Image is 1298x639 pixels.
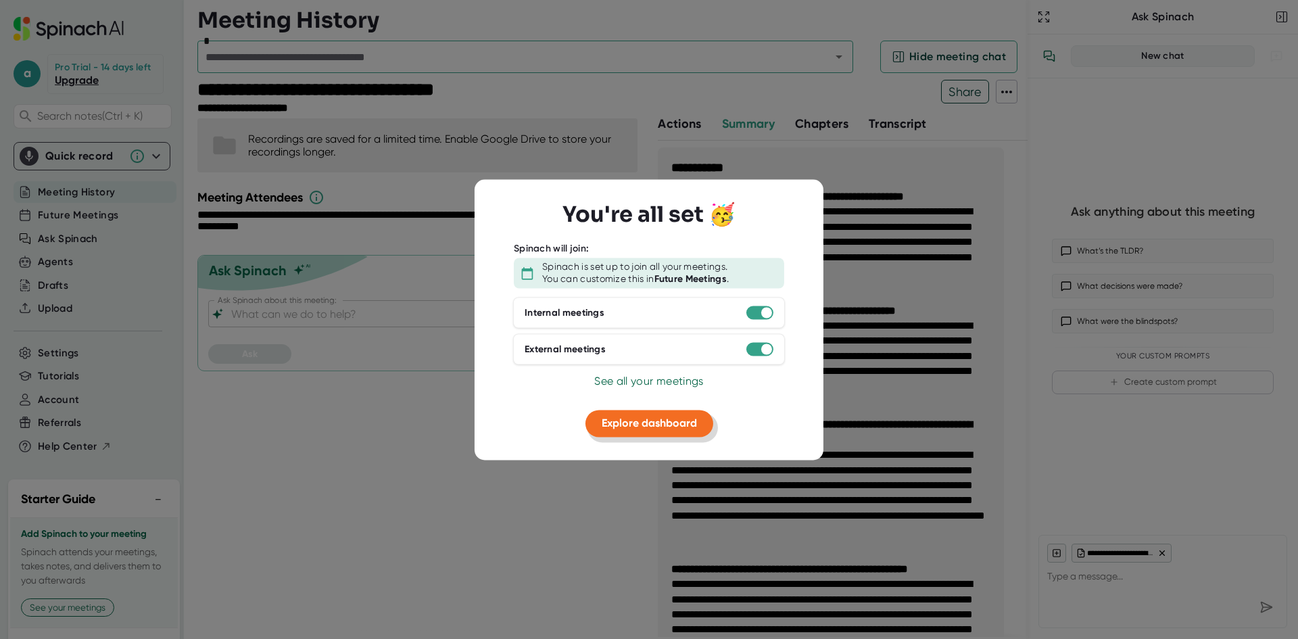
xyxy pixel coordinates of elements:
[514,243,589,255] div: Spinach will join:
[542,273,729,285] div: You can customize this in .
[602,417,697,430] span: Explore dashboard
[525,307,604,319] div: Internal meetings
[525,344,606,356] div: External meetings
[654,273,727,285] b: Future Meetings
[594,375,703,388] span: See all your meetings
[542,262,727,274] div: Spinach is set up to join all your meetings.
[594,374,703,390] button: See all your meetings
[585,410,713,437] button: Explore dashboard
[562,202,736,227] h3: You're all set 🥳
